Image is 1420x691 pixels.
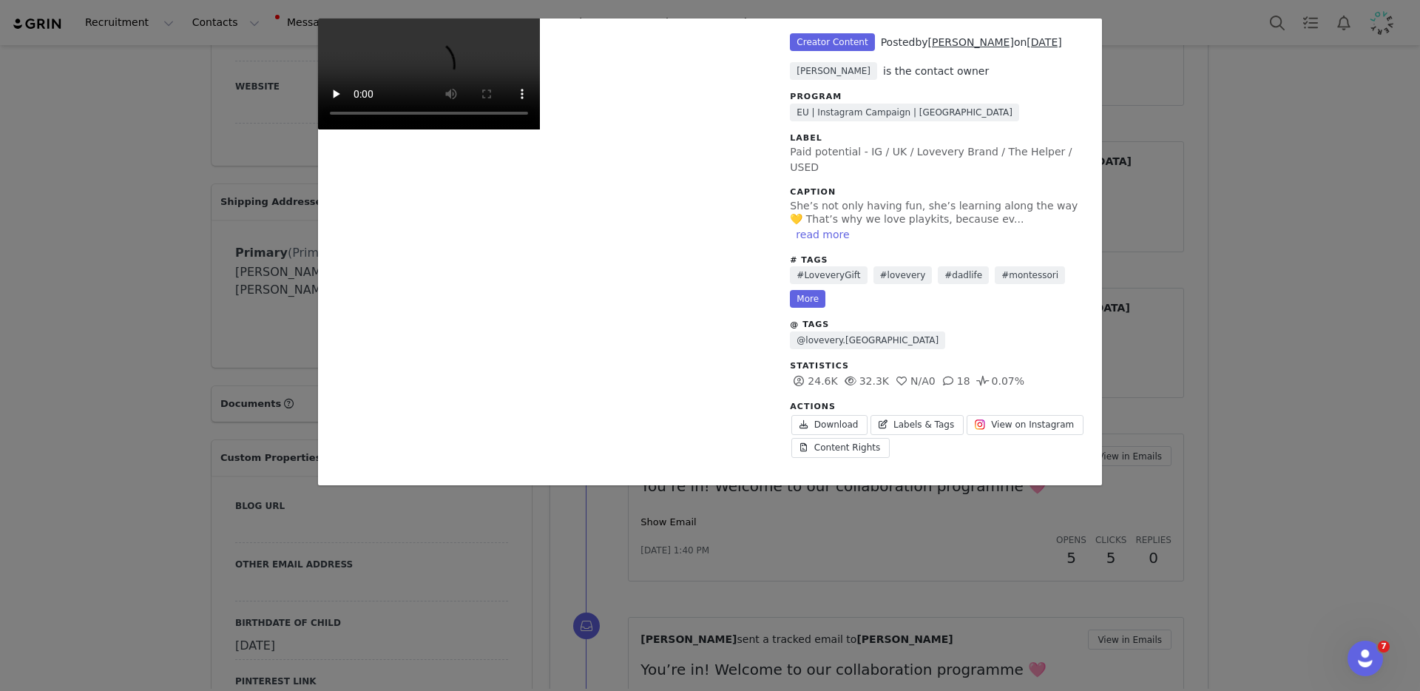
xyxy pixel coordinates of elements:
span: by [915,36,1013,48]
span: View on Instagram [991,418,1074,431]
div: Program [790,91,1087,104]
a: EU | Instagram Campaign | [GEOGRAPHIC_DATA] [790,104,1019,121]
a: Labels & Tags [870,415,964,435]
div: Posted on [881,35,1062,50]
a: #dadlife [938,266,989,284]
a: #lovevery [873,266,933,284]
a: View on Instagram [967,415,1083,435]
a: #montessori [995,266,1065,284]
span: 18 [939,375,970,387]
div: Actions [790,401,1087,414]
a: Download [791,415,868,435]
a: Content Rights [791,438,890,458]
div: Statistics [790,360,1087,373]
div: # Tags [790,255,1087,267]
iframe: Intercom live chat [1348,641,1383,676]
a: [PERSON_NAME] [928,36,1014,48]
a: [DATE] [1027,36,1061,48]
img: instagram.svg [974,419,986,431]
body: Rich Text Area. Press ALT-0 for help. [12,12,607,28]
span: [PERSON_NAME] [790,62,877,80]
div: Label [790,132,1087,145]
div: @ Tags [790,319,1087,331]
a: @lovevery.[GEOGRAPHIC_DATA] [790,331,945,349]
span: N/A [893,375,929,387]
span: 24.6K [790,375,837,387]
div: Caption [790,186,1087,199]
div: Paid potential - IG / UK / Lovevery Brand / The Helper / USED [318,18,1102,485]
div: Paid potential - IG / UK / Lovevery Brand / The Helper / USED [790,132,1087,176]
span: 0.07% [974,375,1024,387]
span: Creator Content [790,33,874,51]
button: read more [790,226,855,243]
span: 32.3K [842,375,889,387]
a: More [790,290,825,308]
span: She’s not only having fun, she’s learning along the way 💛 That’s why we love playkits, because ev... [790,200,1078,225]
div: is the contact owner [883,64,989,79]
span: 0 [893,375,936,387]
a: #LoveveryGift [790,266,867,284]
span: 7 [1378,641,1390,653]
